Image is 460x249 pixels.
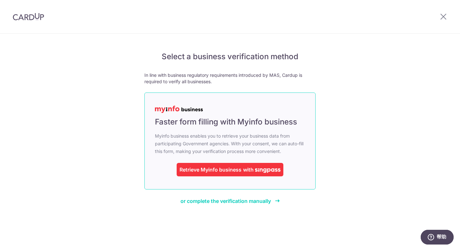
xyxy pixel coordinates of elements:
span: Faster form filling with Myinfo business [155,117,297,127]
img: MyInfoLogo [155,106,203,113]
iframe: 打开一个小组件，您可以在其中找到更多信息 [420,230,454,246]
span: 帮助 [16,4,26,10]
p: In line with business regulatory requirements introduced by MAS, Cardup is required to verify all... [144,72,316,85]
span: with [243,166,254,173]
span: Myinfo business enables you to retrieve your business data from participating Government agencies... [155,132,305,155]
a: or complete the verification manually [180,197,280,205]
img: CardUp [13,13,44,20]
span: or complete the verification manually [180,198,271,204]
a: Faster form filling with Myinfo business Myinfo business enables you to retrieve your business da... [144,92,316,189]
div: Retrieve Myinfo business [180,166,241,173]
img: singpass [255,168,280,173]
h5: Select a business verification method [144,52,316,62]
